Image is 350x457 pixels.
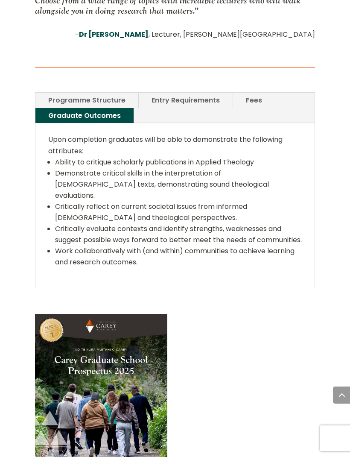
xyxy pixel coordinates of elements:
p: – , Lecturer, [PERSON_NAME][GEOGRAPHIC_DATA] [35,29,315,40]
a: Fees [233,93,275,108]
p: Upon completion graduates will be able to demonstrate the following attributes: [48,134,302,157]
li: Demonstrate critical skills in the interpretation of [DEMOGRAPHIC_DATA] texts, demonstrating soun... [55,168,302,201]
li: Work collaboratively with (and within) communities to achieve learning and research outcomes. [55,246,302,268]
li: Critically reflect on current societal issues from informed [DEMOGRAPHIC_DATA] and theological pe... [55,201,302,223]
a: Graduate Outcomes [35,108,134,123]
a: Dr [PERSON_NAME] [79,29,149,39]
li: Critically evaluate contexts and identify strengths, weaknesses and suggest possible ways forward... [55,223,302,246]
a: Programme Structure [35,93,138,108]
a: Entry Requirements [139,93,233,108]
li: Ability to critique scholarly publications in Applied Theology [55,157,302,168]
